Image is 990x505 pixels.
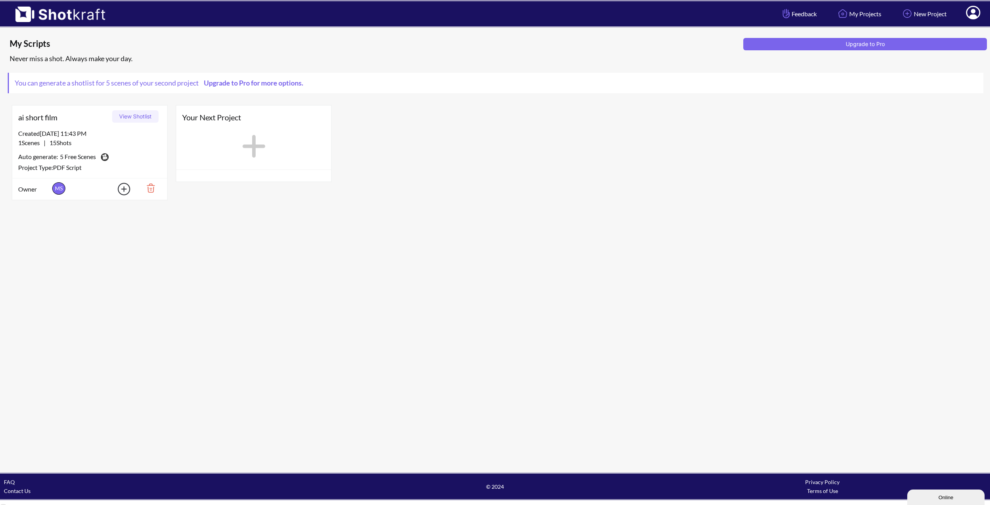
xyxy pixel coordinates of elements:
[18,138,72,147] span: |
[781,9,817,18] span: Feedback
[106,180,133,198] img: Add Icon
[99,151,110,163] img: Camera Icon
[331,482,659,491] span: © 2024
[60,152,96,163] span: 5 Free Scenes
[18,152,60,163] span: Auto generate:
[9,73,313,93] span: You can generate a shotlist for
[8,52,986,65] div: Never miss a shot. Always make your day.
[4,488,31,494] a: Contact Us
[830,3,887,24] a: My Projects
[18,111,109,123] span: ai short film
[18,139,44,146] span: 1 Scenes
[659,486,986,495] div: Terms of Use
[46,139,72,146] span: 15 Shots
[10,38,741,50] span: My Scripts
[18,185,50,194] span: Owner
[52,182,65,195] span: MS
[112,110,159,123] button: View Shotlist
[135,181,161,195] img: Trash Icon
[18,129,161,138] div: Created [DATE] 11:43 PM
[895,3,952,24] a: New Project
[836,7,849,20] img: Home Icon
[105,79,199,87] span: 5 scenes of your second project
[4,479,15,485] a: FAQ
[659,478,986,486] div: Privacy Policy
[901,7,914,20] img: Add Icon
[743,38,987,50] button: Upgrade to Pro
[199,79,307,87] a: Upgrade to Pro for more options.
[907,488,986,505] iframe: chat widget
[18,163,161,172] div: Project Type: PDF Script
[182,111,325,123] span: Your Next Project
[781,7,792,20] img: Hand Icon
